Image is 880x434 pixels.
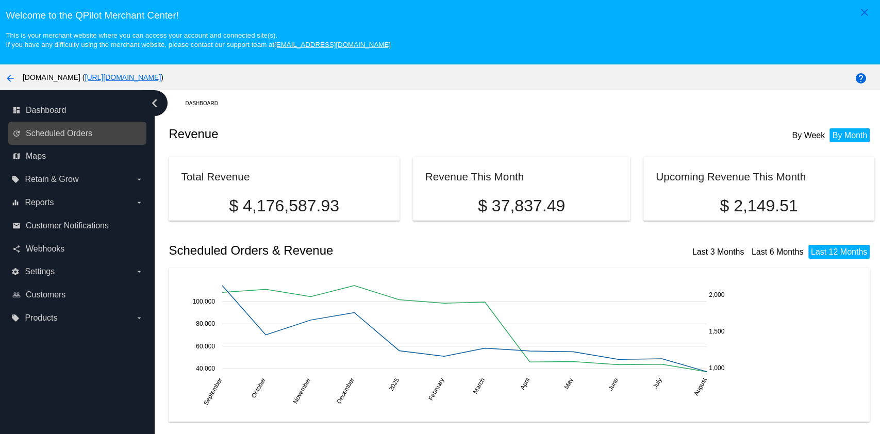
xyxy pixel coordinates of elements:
text: May [563,377,575,391]
text: September [203,377,224,407]
span: Reports [25,198,54,207]
a: dashboard Dashboard [12,102,143,119]
mat-icon: help [855,72,867,85]
span: [DOMAIN_NAME] ( ) [23,73,163,81]
a: [URL][DOMAIN_NAME] [85,73,161,81]
text: 2,000 [709,291,724,298]
mat-icon: close [858,6,871,19]
small: This is your merchant website where you can access your account and connected site(s). If you hav... [6,31,390,48]
h2: Revenue This Month [425,171,524,182]
i: map [12,152,21,160]
span: Customers [26,290,65,299]
i: arrow_drop_down [135,198,143,207]
i: local_offer [11,175,20,183]
i: people_outline [12,291,21,299]
a: map Maps [12,148,143,164]
text: 60,000 [196,343,215,350]
text: February [427,377,445,402]
span: Maps [26,152,46,161]
span: Webhooks [26,244,64,254]
h2: Revenue [169,127,521,141]
i: email [12,222,21,230]
span: Customer Notifications [26,221,109,230]
a: Last 3 Months [692,247,744,256]
text: June [607,376,620,392]
text: 80,000 [196,320,215,327]
text: March [472,377,487,395]
i: local_offer [11,314,20,322]
i: chevron_left [146,95,163,111]
a: Last 6 Months [752,247,804,256]
text: 40,000 [196,365,215,372]
span: Products [25,313,57,323]
h3: Welcome to the QPilot Merchant Center! [6,10,874,21]
text: November [292,377,312,405]
a: people_outline Customers [12,287,143,303]
span: Settings [25,267,55,276]
span: Dashboard [26,106,66,115]
i: dashboard [12,106,21,114]
p: $ 4,176,587.93 [181,196,387,215]
text: 1,500 [709,328,724,335]
i: arrow_drop_down [135,268,143,276]
p: $ 37,837.49 [425,196,618,215]
p: $ 2,149.51 [656,196,861,215]
a: share Webhooks [12,241,143,257]
a: update Scheduled Orders [12,125,143,142]
text: 2025 [388,376,401,392]
i: share [12,245,21,253]
text: July [652,377,663,390]
span: Scheduled Orders [26,129,92,138]
text: October [250,377,267,399]
text: December [335,377,356,405]
h2: Total Revenue [181,171,250,182]
text: 1,000 [709,364,724,372]
i: arrow_drop_down [135,175,143,183]
a: [EMAIL_ADDRESS][DOMAIN_NAME] [274,41,391,48]
text: August [692,376,708,397]
h2: Upcoming Revenue This Month [656,171,806,182]
text: April [519,377,532,391]
li: By Week [789,128,827,142]
text: 100,000 [193,298,215,305]
h2: Scheduled Orders & Revenue [169,243,521,258]
a: Dashboard [185,95,227,111]
mat-icon: arrow_back [4,72,16,85]
i: update [12,129,21,138]
span: Retain & Grow [25,175,78,184]
i: equalizer [11,198,20,207]
i: arrow_drop_down [135,314,143,322]
i: settings [11,268,20,276]
a: Last 12 Months [811,247,867,256]
li: By Month [829,128,870,142]
a: email Customer Notifications [12,218,143,234]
